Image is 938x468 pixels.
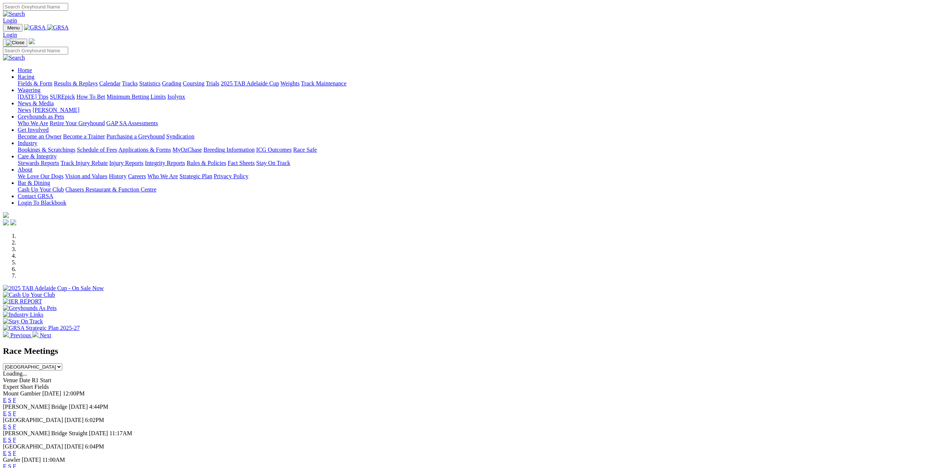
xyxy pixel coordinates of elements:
[42,457,65,463] span: 11:00AM
[107,94,166,100] a: Minimum Betting Limits
[145,160,185,166] a: Integrity Reports
[65,186,156,193] a: Chasers Restaurant & Function Centre
[3,397,7,403] a: E
[109,430,132,436] span: 11:17AM
[8,423,11,430] a: S
[18,80,52,87] a: Fields & Form
[3,39,27,47] button: Toggle navigation
[13,437,16,443] a: F
[85,443,104,450] span: 6:04PM
[7,25,20,31] span: Menu
[162,80,181,87] a: Grading
[18,147,75,153] a: Bookings & Scratchings
[3,404,67,410] span: [PERSON_NAME] Bridge
[19,377,30,383] span: Date
[18,147,935,153] div: Industry
[167,94,185,100] a: Isolynx
[18,74,34,80] a: Racing
[3,430,87,436] span: [PERSON_NAME] Bridge Straight
[13,410,16,416] a: F
[3,417,63,423] span: [GEOGRAPHIC_DATA]
[3,346,935,356] h2: Race Meetings
[32,107,79,113] a: [PERSON_NAME]
[256,160,290,166] a: Stay On Track
[3,3,68,11] input: Search
[18,200,66,206] a: Login To Blackbook
[139,80,161,87] a: Statistics
[24,24,46,31] img: GRSA
[99,80,121,87] a: Calendar
[3,47,68,54] input: Search
[18,193,53,199] a: Contact GRSA
[3,332,32,338] a: Previous
[18,133,935,140] div: Get Involved
[214,173,248,179] a: Privacy Policy
[3,450,7,456] a: E
[8,437,11,443] a: S
[77,94,105,100] a: How To Bet
[3,325,80,331] img: GRSA Strategic Plan 2025-27
[34,384,49,390] span: Fields
[3,54,25,61] img: Search
[3,305,57,312] img: Greyhounds As Pets
[18,120,48,126] a: Who We Are
[221,80,279,87] a: 2025 TAB Adelaide Cup
[10,332,31,338] span: Previous
[6,40,24,46] img: Close
[18,186,935,193] div: Bar & Dining
[301,80,346,87] a: Track Maintenance
[13,397,16,403] a: F
[8,410,11,416] a: S
[3,292,55,298] img: Cash Up Your Club
[228,160,255,166] a: Fact Sheets
[8,450,11,456] a: S
[18,140,37,146] a: Industry
[118,147,171,153] a: Applications & Forms
[13,450,16,456] a: F
[47,24,69,31] img: GRSA
[3,285,104,292] img: 2025 TAB Adelaide Cup - On Sale Now
[107,133,165,140] a: Purchasing a Greyhound
[3,318,43,325] img: Stay On Track
[42,390,62,397] span: [DATE]
[18,100,54,106] a: News & Media
[18,120,935,127] div: Greyhounds as Pets
[128,173,146,179] a: Careers
[122,80,138,87] a: Tracks
[172,147,202,153] a: MyOzChase
[20,384,33,390] span: Short
[18,127,49,133] a: Get Involved
[18,173,935,180] div: About
[3,212,9,218] img: logo-grsa-white.png
[40,332,51,338] span: Next
[3,331,9,337] img: chevron-left-pager-white.svg
[3,423,7,430] a: E
[13,423,16,430] a: F
[69,404,88,410] span: [DATE]
[3,377,18,383] span: Venue
[60,160,108,166] a: Track Injury Rebate
[3,384,19,390] span: Expert
[147,173,178,179] a: Who We Are
[3,437,7,443] a: E
[3,390,41,397] span: Mount Gambier
[3,11,25,17] img: Search
[186,160,226,166] a: Rules & Policies
[50,120,105,126] a: Retire Your Greyhound
[18,166,32,173] a: About
[293,147,317,153] a: Race Safe
[166,133,194,140] a: Syndication
[54,80,98,87] a: Results & Replays
[183,80,205,87] a: Coursing
[18,133,62,140] a: Become an Owner
[8,397,11,403] a: S
[63,133,105,140] a: Become a Trainer
[256,147,292,153] a: ICG Outcomes
[107,120,158,126] a: GAP SA Assessments
[18,173,63,179] a: We Love Our Dogs
[3,443,63,450] span: [GEOGRAPHIC_DATA]
[3,410,7,416] a: E
[3,219,9,225] img: facebook.svg
[89,430,108,436] span: [DATE]
[89,404,108,410] span: 4:44PM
